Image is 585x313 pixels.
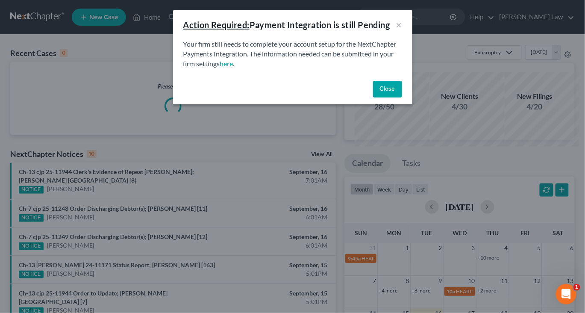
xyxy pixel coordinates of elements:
[573,284,580,291] span: 1
[556,284,576,304] iframe: Intercom live chat
[220,59,233,68] a: here
[396,20,402,30] button: ×
[183,19,390,31] div: Payment Integration is still Pending
[183,39,402,69] p: Your firm still needs to complete your account setup for the NextChapter Payments Integration. Th...
[373,81,402,98] button: Close
[183,20,250,30] u: Action Required:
